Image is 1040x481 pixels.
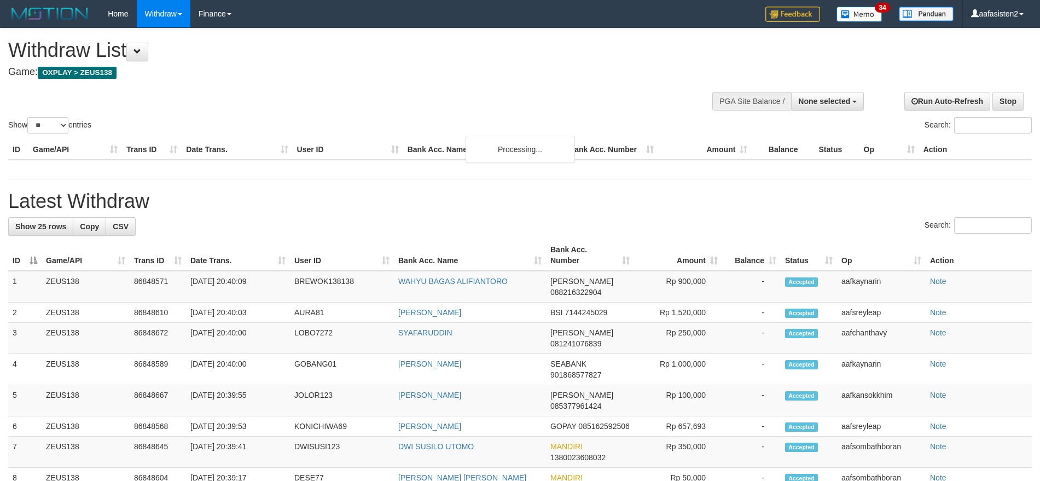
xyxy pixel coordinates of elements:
[42,385,130,416] td: ZEUS138
[186,240,290,271] th: Date Trans.: activate to sort column ascending
[398,360,461,368] a: [PERSON_NAME]
[634,416,722,437] td: Rp 657,693
[930,277,946,286] a: Note
[550,360,586,368] span: SEABANK
[290,303,394,323] td: AURA81
[722,416,781,437] td: -
[73,217,106,236] a: Copy
[290,416,394,437] td: KONICHIWA69
[836,7,882,22] img: Button%20Memo.svg
[42,437,130,468] td: ZEUS138
[130,437,186,468] td: 86848645
[930,308,946,317] a: Note
[8,140,28,160] th: ID
[8,385,42,416] td: 5
[27,117,68,134] select: Showentries
[8,240,42,271] th: ID: activate to sort column descending
[930,360,946,368] a: Note
[785,277,818,287] span: Accepted
[186,385,290,416] td: [DATE] 20:39:55
[550,328,613,337] span: [PERSON_NAME]
[290,323,394,354] td: LOBO7272
[926,240,1032,271] th: Action
[550,453,606,462] span: Copy 1380023608032 to clipboard
[722,323,781,354] td: -
[837,240,926,271] th: Op: activate to sort column ascending
[550,370,601,379] span: Copy 901868577827 to clipboard
[837,323,926,354] td: aafchanthavy
[8,303,42,323] td: 2
[550,277,613,286] span: [PERSON_NAME]
[398,277,508,286] a: WAHYU BAGAS ALIFIANTORO
[837,385,926,416] td: aafkansokkhim
[398,422,461,431] a: [PERSON_NAME]
[837,303,926,323] td: aafsreyleap
[899,7,954,21] img: panduan.png
[8,39,682,61] h1: Withdraw List
[565,140,658,160] th: Bank Acc. Number
[791,92,864,111] button: None selected
[398,442,474,451] a: DWI SUSILO UTOMO
[798,97,850,106] span: None selected
[130,354,186,385] td: 86848589
[722,354,781,385] td: -
[634,240,722,271] th: Amount: activate to sort column ascending
[8,190,1032,212] h1: Latest Withdraw
[925,117,1032,134] label: Search:
[42,303,130,323] td: ZEUS138
[550,308,563,317] span: BSI
[130,385,186,416] td: 86848667
[186,323,290,354] td: [DATE] 20:40:00
[550,288,601,297] span: Copy 088216322904 to clipboard
[80,222,99,231] span: Copy
[15,222,66,231] span: Show 25 rows
[837,416,926,437] td: aafsreyleap
[182,140,292,160] th: Date Trans.
[186,271,290,303] td: [DATE] 20:40:09
[785,329,818,338] span: Accepted
[578,422,629,431] span: Copy 085162592506 to clipboard
[398,391,461,399] a: [PERSON_NAME]
[8,354,42,385] td: 4
[785,391,818,401] span: Accepted
[930,391,946,399] a: Note
[8,67,682,78] h4: Game:
[290,354,394,385] td: GOBANG01
[186,437,290,468] td: [DATE] 20:39:41
[42,240,130,271] th: Game/API: activate to sort column ascending
[42,354,130,385] td: ZEUS138
[634,271,722,303] td: Rp 900,000
[930,442,946,451] a: Note
[186,303,290,323] td: [DATE] 20:40:03
[130,240,186,271] th: Trans ID: activate to sort column ascending
[992,92,1024,111] a: Stop
[130,303,186,323] td: 86848610
[634,303,722,323] td: Rp 1,520,000
[859,140,919,160] th: Op
[8,5,91,22] img: MOTION_logo.png
[550,442,583,451] span: MANDIRI
[130,416,186,437] td: 86848568
[398,328,452,337] a: SYAFARUDDIN
[42,323,130,354] td: ZEUS138
[814,140,859,160] th: Status
[785,309,818,318] span: Accepted
[8,437,42,468] td: 7
[781,240,837,271] th: Status: activate to sort column ascending
[785,443,818,452] span: Accepted
[290,385,394,416] td: JOLOR123
[293,140,403,160] th: User ID
[8,271,42,303] td: 1
[550,391,613,399] span: [PERSON_NAME]
[8,416,42,437] td: 6
[8,217,73,236] a: Show 25 rows
[122,140,182,160] th: Trans ID
[658,140,752,160] th: Amount
[875,3,890,13] span: 34
[904,92,990,111] a: Run Auto-Refresh
[550,402,601,410] span: Copy 085377961424 to clipboard
[837,354,926,385] td: aafkaynarin
[634,354,722,385] td: Rp 1,000,000
[38,67,117,79] span: OXPLAY > ZEUS138
[722,271,781,303] td: -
